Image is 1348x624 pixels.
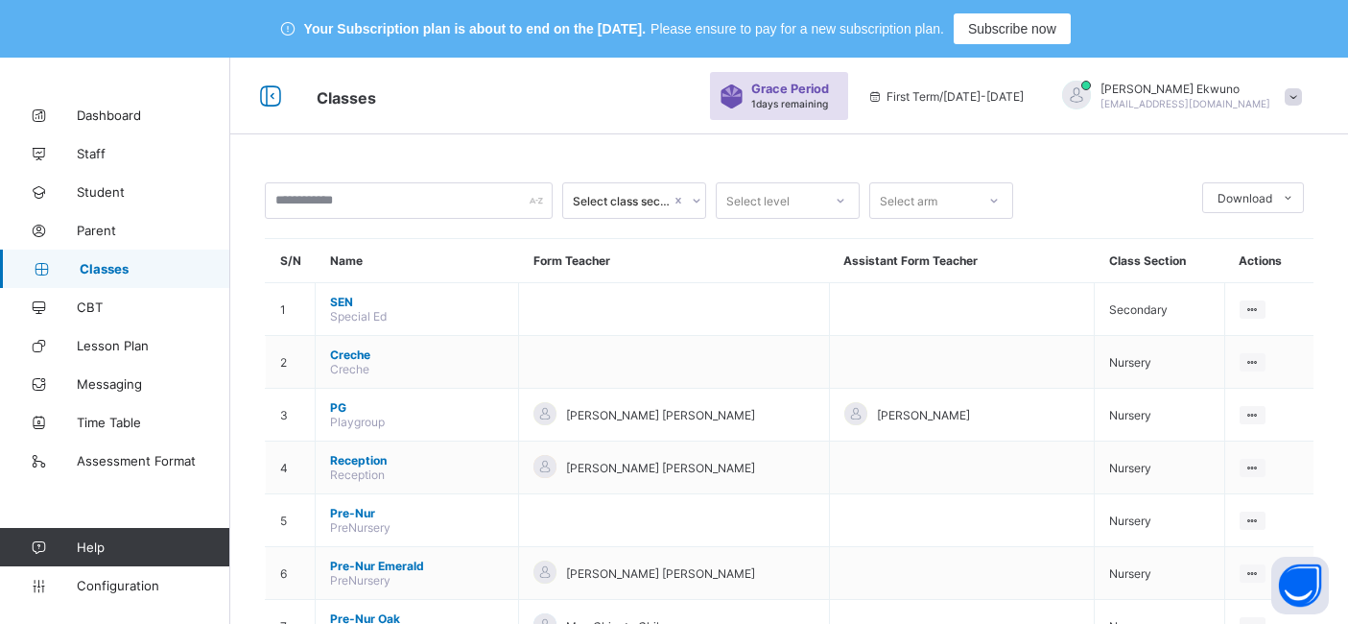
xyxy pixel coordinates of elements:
span: Parent [77,223,230,238]
img: sticker-purple.71386a28dfed39d6af7621340158ba97.svg [720,84,744,108]
span: Classes [80,261,230,276]
span: Secondary [1109,302,1168,317]
span: Dashboard [77,108,230,123]
span: Grace Period [751,82,829,96]
span: Staff [77,146,230,161]
div: Select arm [880,182,937,219]
span: PreNursery [330,520,390,535]
span: [PERSON_NAME] [877,408,970,422]
span: Reception [330,453,504,468]
span: Lesson Plan [77,338,230,353]
span: [EMAIL_ADDRESS][DOMAIN_NAME] [1100,98,1270,109]
span: Please ensure to pay for a new subscription plan. [650,21,944,36]
span: Your Subscription plan is about to end on the [DATE]. [304,21,646,36]
span: Nursery [1109,461,1151,475]
span: Download [1218,191,1272,205]
span: Messaging [77,376,230,392]
span: [PERSON_NAME] [PERSON_NAME] [566,408,755,422]
span: Nursery [1109,355,1151,370]
td: 5 [266,494,316,547]
span: [PERSON_NAME] [PERSON_NAME] [566,566,755,581]
span: Pre-Nur [330,506,504,520]
span: Assessment Format [77,453,230,468]
span: Nursery [1109,566,1151,581]
span: CBT [77,300,230,315]
th: Actions [1224,239,1313,283]
div: Select level [726,182,790,219]
td: 1 [266,283,316,336]
button: Open asap [1271,557,1329,614]
span: Subscribe now [968,21,1056,36]
span: Pre-Nur Emerald [330,559,504,573]
span: 1 days remaining [751,98,828,109]
th: Form Teacher [519,239,829,283]
div: VivianEkwuno [1043,81,1312,112]
span: Nursery [1109,408,1151,422]
th: Class Section [1095,239,1225,283]
span: Special Ed [330,309,387,324]
span: [PERSON_NAME] Ekwuno [1100,82,1270,96]
th: S/N [266,239,316,283]
span: Creche [330,362,369,376]
span: PG [330,400,504,415]
span: Creche [330,348,504,362]
span: Playgroup [330,415,385,429]
div: Select class section [573,194,671,208]
span: Student [77,184,230,200]
th: Assistant Form Teacher [829,239,1094,283]
span: session/term information [867,89,1024,104]
td: 4 [266,442,316,494]
td: 6 [266,547,316,600]
span: SEN [330,295,504,309]
span: PreNursery [330,573,390,588]
td: 3 [266,389,316,442]
span: Help [77,540,229,555]
span: Nursery [1109,514,1151,528]
td: 2 [266,336,316,389]
span: Classes [317,88,376,108]
span: [PERSON_NAME] [PERSON_NAME] [566,461,755,475]
th: Name [316,239,519,283]
span: Time Table [77,415,230,430]
span: Configuration [77,578,229,593]
span: Reception [330,468,385,482]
